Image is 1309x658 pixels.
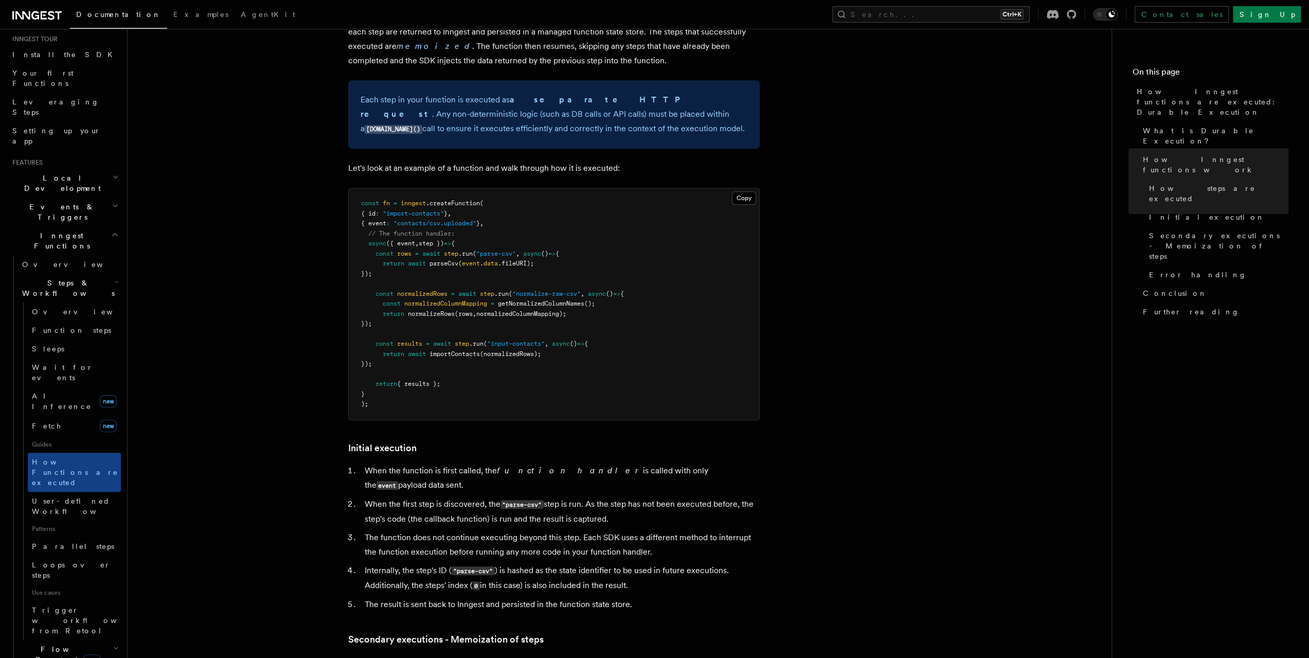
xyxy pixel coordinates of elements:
[588,290,606,297] span: async
[545,340,548,347] span: ,
[476,250,516,257] span: "parse-csv"
[1149,183,1288,204] span: How steps are executed
[361,360,372,367] span: });
[18,303,121,640] div: Steps & Workflows
[28,584,121,601] span: Use cases
[32,422,62,430] span: Fetch
[32,542,114,550] span: Parallel steps
[832,6,1030,23] button: Search...Ctrl+K
[458,250,473,257] span: .run
[12,69,74,87] span: Your first Functions
[362,530,760,559] li: The function does not continue executing beyond this step. Each SDK uses a different method to in...
[28,358,121,387] a: Wait for events
[1145,208,1288,226] a: Initial execution
[361,200,379,207] span: const
[32,497,124,515] span: User-defined Workflows
[362,464,760,493] li: When the function is first called, the is called with only the payload data sent.
[12,127,101,145] span: Setting up your app
[613,290,620,297] span: =>
[348,441,417,455] a: Initial execution
[362,597,760,612] li: The result is sent back to Inngest and persisted in the function state store.
[393,200,397,207] span: =
[1133,66,1288,82] h4: On this page
[8,35,58,43] span: Inngest tour
[348,632,544,647] a: Secondary executions - Memoization of steps
[570,340,577,347] span: ()
[100,420,117,432] span: new
[28,416,121,436] a: Fetchnew
[28,321,121,340] a: Function steps
[483,260,498,267] span: data
[32,326,111,334] span: Function steps
[8,121,121,150] a: Setting up your app
[32,606,145,635] span: Trigger workflows from Retool
[469,340,483,347] span: .run
[397,41,472,51] a: memoized
[70,3,167,29] a: Documentation
[1137,86,1288,117] span: How Inngest functions are executed: Durable Execution
[8,45,121,64] a: Install the SDK
[18,278,115,298] span: Steps & Workflows
[28,521,121,537] span: Patterns
[404,300,487,307] span: normalizedColumnMapping
[473,250,476,257] span: (
[444,240,451,247] span: =>
[8,158,43,167] span: Features
[386,220,390,227] span: :
[500,500,544,509] code: "parse-csv"
[8,198,121,226] button: Events & Triggers
[383,200,390,207] span: fn
[12,98,99,116] span: Leveraging Steps
[1000,9,1024,20] kbd: Ctrl+K
[383,350,404,358] span: return
[28,453,121,492] a: How Functions are executed
[32,561,111,579] span: Loops over steps
[241,10,295,19] span: AgentKit
[1149,230,1288,261] span: Secondary executions - Memoization of steps
[480,260,483,267] span: .
[451,240,455,247] span: {
[1139,303,1288,321] a: Further reading
[555,250,559,257] span: {
[28,340,121,358] a: Sleeps
[1143,288,1207,298] span: Conclusion
[426,340,429,347] span: =
[452,566,495,575] code: "parse-csv"
[458,290,476,297] span: await
[28,537,121,556] a: Parallel steps
[1143,154,1288,175] span: How Inngest functions work
[447,210,451,217] span: ,
[523,250,541,257] span: async
[368,230,455,237] span: // The function handler:
[361,210,375,217] span: { id
[1139,150,1288,179] a: How Inngest functions work
[386,240,415,247] span: ({ event
[473,310,476,317] span: ,
[383,260,404,267] span: return
[361,95,687,119] strong: a separate HTTP request
[361,270,372,277] span: });
[173,10,228,19] span: Examples
[375,250,393,257] span: const
[476,220,480,227] span: }
[18,274,121,303] button: Steps & Workflows
[1145,265,1288,284] a: Error handling
[1143,126,1288,146] span: What is Durable Execution?
[22,260,128,269] span: Overview
[28,387,121,416] a: AI Inferencenew
[361,93,747,136] p: Each step in your function is executed as . Any non-deterministic logic (such as DB calls or API ...
[1093,8,1118,21] button: Toggle dark mode
[401,200,426,207] span: inngest
[606,290,613,297] span: ()
[28,556,121,584] a: Loops over steps
[383,210,444,217] span: "import-contacts"
[375,380,397,387] span: return
[415,250,419,257] span: =
[480,290,494,297] span: step
[458,260,462,267] span: (
[362,497,760,526] li: When the first step is discovered, the step is run. As the step has not been executed before, the...
[383,310,404,317] span: return
[408,350,426,358] span: await
[422,250,440,257] span: await
[375,340,393,347] span: const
